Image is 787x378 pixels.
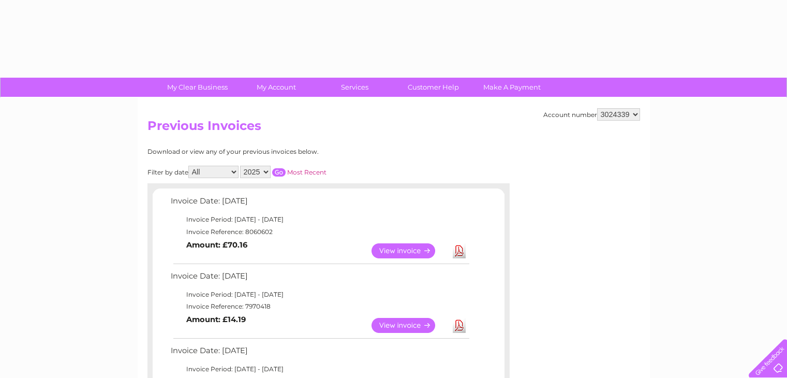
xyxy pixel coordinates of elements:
a: Download [453,243,466,258]
a: Download [453,318,466,333]
div: Account number [543,108,640,121]
a: Customer Help [391,78,476,97]
h2: Previous Invoices [147,119,640,138]
b: Amount: £14.19 [186,315,246,324]
a: View [372,243,448,258]
a: Most Recent [287,168,326,176]
div: Download or view any of your previous invoices below. [147,148,419,155]
td: Invoice Date: [DATE] [168,269,471,288]
a: My Clear Business [155,78,240,97]
td: Invoice Date: [DATE] [168,194,471,213]
td: Invoice Reference: 7970418 [168,300,471,313]
a: My Account [233,78,319,97]
a: View [372,318,448,333]
td: Invoice Period: [DATE] - [DATE] [168,213,471,226]
div: Filter by date [147,166,419,178]
b: Amount: £70.16 [186,240,247,250]
a: Services [312,78,397,97]
td: Invoice Period: [DATE] - [DATE] [168,288,471,301]
td: Invoice Reference: 8060602 [168,226,471,238]
a: Make A Payment [469,78,555,97]
td: Invoice Date: [DATE] [168,344,471,363]
td: Invoice Period: [DATE] - [DATE] [168,363,471,375]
